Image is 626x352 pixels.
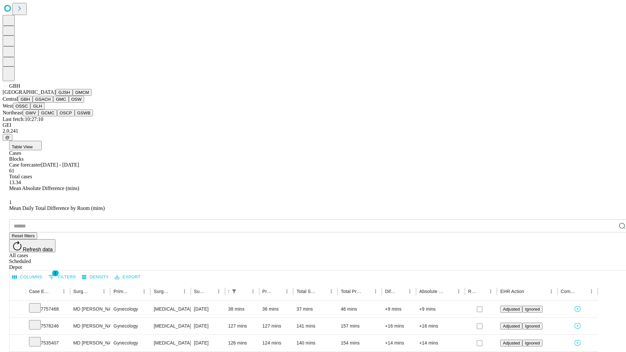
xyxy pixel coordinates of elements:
[341,335,379,351] div: 154 mins
[273,287,282,296] button: Sort
[154,301,187,317] div: [MEDICAL_DATA] WITH [MEDICAL_DATA] AND/OR [MEDICAL_DATA] WITH OR WITHOUT D&C
[113,272,142,282] button: Export
[3,134,12,141] button: @
[486,287,495,296] button: Menu
[9,232,37,239] button: Reset filters
[154,335,187,351] div: [MEDICAL_DATA] [MEDICAL_DATA] REMOVAL TUBES AND/OR OVARIES FOR UTERUS 250GM OR LESS
[500,306,522,313] button: Adjusted
[13,338,22,349] button: Expand
[9,168,14,173] span: 61
[9,180,21,185] span: 13.34
[468,289,477,294] div: Resolved in EHR
[385,335,413,351] div: +14 mins
[18,96,33,103] button: GBH
[228,318,256,334] div: 127 mins
[419,301,462,317] div: +9 mins
[154,289,170,294] div: Surgery Name
[171,287,180,296] button: Sort
[47,272,78,282] button: Show filters
[113,301,147,317] div: Gynecology
[3,122,623,128] div: GEI
[503,307,520,312] span: Adjusted
[522,340,542,346] button: Ignored
[154,318,187,334] div: [MEDICAL_DATA] [MEDICAL_DATA] REMOVAL TUBES AND/OR OVARIES FOR UTERUS 250GM OR LESS
[75,110,93,116] button: GSWB
[205,287,214,296] button: Sort
[9,83,20,89] span: GBH
[73,335,107,351] div: MD [PERSON_NAME] [PERSON_NAME]
[214,287,223,296] button: Menu
[477,287,486,296] button: Sort
[33,96,53,103] button: GSACH
[29,289,50,294] div: Case Epic Id
[419,335,462,351] div: +14 mins
[341,318,379,334] div: 157 mins
[29,301,67,317] div: 7757468
[503,324,520,329] span: Adjusted
[248,287,258,296] button: Menu
[194,301,222,317] div: [DATE]
[29,318,67,334] div: 7578246
[11,272,44,282] button: Select columns
[194,289,204,294] div: Surgery Date
[228,289,229,294] div: Scheduled In Room Duration
[13,321,22,332] button: Expand
[405,287,414,296] button: Menu
[341,289,361,294] div: Total Predicted Duration
[262,289,273,294] div: Predicted In Room Duration
[262,335,290,351] div: 124 mins
[80,272,111,282] button: Density
[194,318,222,334] div: [DATE]
[69,96,84,103] button: OSW
[13,304,22,315] button: Expand
[3,128,623,134] div: 2.0.241
[262,301,290,317] div: 36 mins
[50,287,59,296] button: Sort
[525,307,540,312] span: Ignored
[396,287,405,296] button: Sort
[5,135,10,140] span: @
[180,287,189,296] button: Menu
[9,162,41,168] span: Case forecaster
[9,185,79,191] span: Mean Absolute Difference (mins)
[228,301,256,317] div: 38 mins
[445,287,454,296] button: Sort
[3,89,56,95] span: [GEOGRAPHIC_DATA]
[547,287,556,296] button: Menu
[9,205,105,211] span: Mean Daily Total Difference by Room (mins)
[23,110,38,116] button: GWV
[9,141,42,150] button: Table View
[194,335,222,351] div: [DATE]
[113,335,147,351] div: Gynecology
[239,287,248,296] button: Sort
[23,247,53,252] span: Refresh data
[385,318,413,334] div: +16 mins
[262,318,290,334] div: 127 mins
[500,323,522,330] button: Adjusted
[230,287,239,296] button: Show filters
[3,116,43,122] span: Last fetch: 10:27:10
[3,103,13,109] span: West
[500,289,524,294] div: EHR Action
[12,144,33,149] span: Table View
[29,335,67,351] div: 7535407
[318,287,327,296] button: Sort
[90,287,99,296] button: Sort
[9,239,55,252] button: Refresh data
[522,323,542,330] button: Ignored
[341,301,379,317] div: 46 mins
[282,287,291,296] button: Menu
[522,306,542,313] button: Ignored
[419,289,444,294] div: Absolute Difference
[385,301,413,317] div: +9 mins
[296,289,317,294] div: Total Scheduled Duration
[525,287,534,296] button: Sort
[38,110,57,116] button: GCMC
[3,110,23,115] span: Northeast
[587,287,596,296] button: Menu
[230,287,239,296] div: 1 active filter
[327,287,336,296] button: Menu
[113,289,130,294] div: Primary Service
[57,110,75,116] button: OSCP
[41,162,79,168] span: [DATE] - [DATE]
